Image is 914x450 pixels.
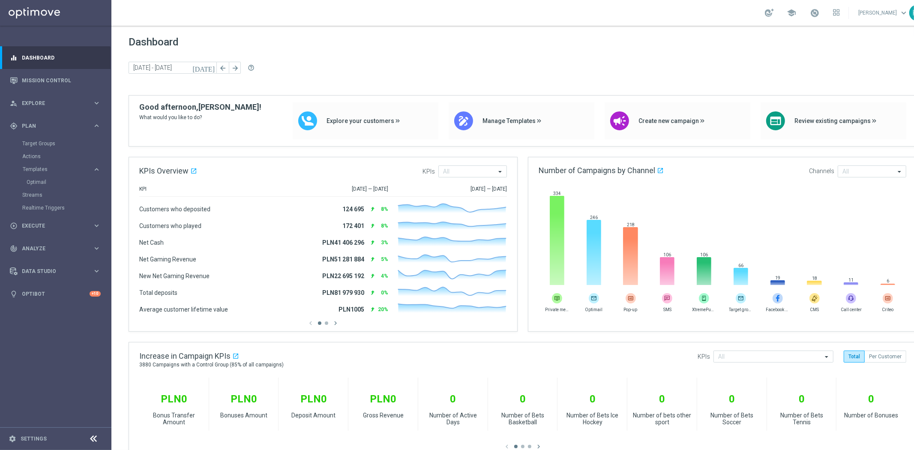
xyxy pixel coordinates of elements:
[22,269,93,274] span: Data Studio
[22,282,90,305] a: Optibot
[10,245,18,252] i: track_changes
[93,122,101,130] i: keyboard_arrow_right
[10,267,93,275] div: Data Studio
[9,245,101,252] button: track_changes Analyze keyboard_arrow_right
[22,204,89,211] a: Realtime Triggers
[10,282,101,305] div: Optibot
[10,290,18,298] i: lightbulb
[93,165,101,174] i: keyboard_arrow_right
[22,137,111,150] div: Target Groups
[22,150,111,163] div: Actions
[9,291,101,297] button: lightbulb Optibot +10
[10,69,101,92] div: Mission Control
[9,54,101,61] button: equalizer Dashboard
[27,179,89,186] a: Optimail
[9,100,101,107] button: person_search Explore keyboard_arrow_right
[10,222,93,230] div: Execute
[10,222,18,230] i: play_circle_outline
[22,201,111,214] div: Realtime Triggers
[10,122,93,130] div: Plan
[22,166,101,173] button: Templates keyboard_arrow_right
[22,192,89,198] a: Streams
[22,101,93,106] span: Explore
[9,222,101,229] button: play_circle_outline Execute keyboard_arrow_right
[22,246,93,251] span: Analyze
[9,123,101,129] button: gps_fixed Plan keyboard_arrow_right
[27,176,111,189] div: Optimail
[9,77,101,84] button: Mission Control
[22,140,89,147] a: Target Groups
[899,8,908,18] span: keyboard_arrow_down
[787,8,796,18] span: school
[22,223,93,228] span: Execute
[857,6,909,19] a: [PERSON_NAME]keyboard_arrow_down
[9,435,16,443] i: settings
[23,167,84,172] span: Templates
[21,436,47,441] a: Settings
[23,167,93,172] div: Templates
[93,244,101,252] i: keyboard_arrow_right
[10,245,93,252] div: Analyze
[90,291,101,297] div: +10
[10,122,18,130] i: gps_fixed
[10,46,101,69] div: Dashboard
[93,222,101,230] i: keyboard_arrow_right
[22,153,89,160] a: Actions
[93,267,101,275] i: keyboard_arrow_right
[93,99,101,107] i: keyboard_arrow_right
[9,268,101,275] button: Data Studio keyboard_arrow_right
[22,123,93,129] span: Plan
[10,99,93,107] div: Explore
[22,69,101,92] a: Mission Control
[10,54,18,62] i: equalizer
[22,189,111,201] div: Streams
[10,99,18,107] i: person_search
[22,46,101,69] a: Dashboard
[22,163,111,189] div: Templates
